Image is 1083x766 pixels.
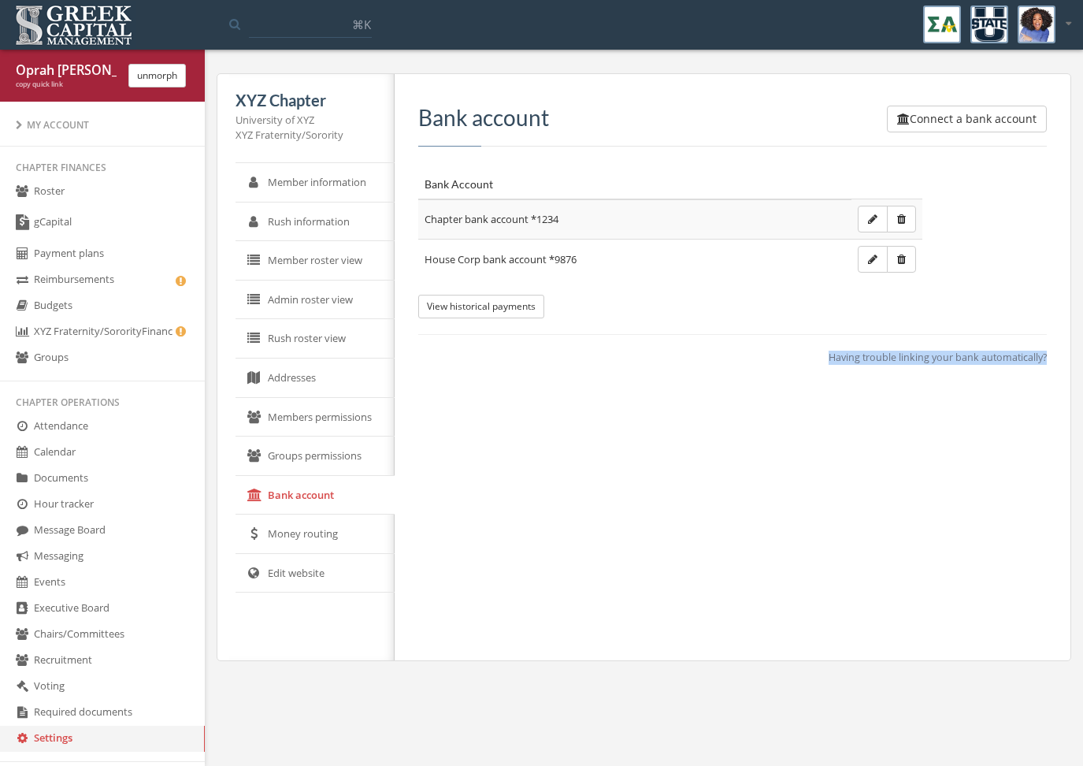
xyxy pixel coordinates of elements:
[425,177,801,192] div: Bank Account
[236,515,395,554] a: Money routing
[236,241,395,281] a: Member roster view
[418,295,544,318] button: View historical payments
[418,106,1047,130] h3: Bank account
[236,203,395,242] a: Rush information
[236,359,395,398] a: Addresses
[236,91,376,109] h5: XYZ Chapter
[236,476,395,515] a: Bank account
[16,80,117,90] div: copy quick link
[418,199,807,240] td: Chapter bank account *1234
[352,17,371,32] span: ⌘K
[236,319,395,359] a: Rush roster view
[829,351,1047,365] span: Having trouble linking your bank automatically?
[128,64,186,87] button: unmorph
[418,240,807,280] td: House Corp bank account *9876
[236,554,395,593] a: Edit website
[236,281,395,320] a: Admin roster view
[236,113,376,142] div: University of XYZ XYZ Fraternity/Sorority
[16,118,189,132] div: My Account
[887,106,1047,132] button: Connect a bank account
[236,437,395,476] a: Groups permissions
[236,163,395,203] a: Member information
[16,61,117,80] div: Oprah [PERSON_NAME]
[236,398,395,437] a: Members permissions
